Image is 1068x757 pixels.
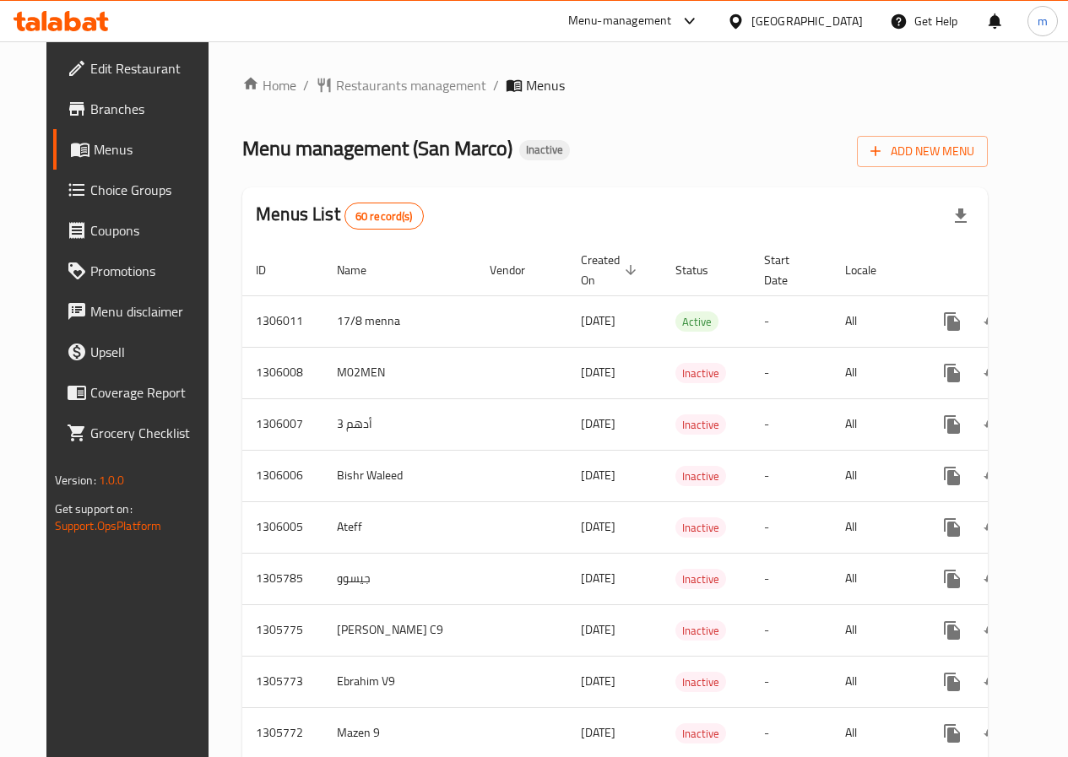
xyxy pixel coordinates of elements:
[55,498,133,520] span: Get support on:
[581,722,615,743] span: [DATE]
[751,12,863,30] div: [GEOGRAPHIC_DATA]
[675,723,726,743] div: Inactive
[675,517,726,538] div: Inactive
[932,456,973,496] button: more
[675,620,726,641] div: Inactive
[973,353,1013,393] button: Change Status
[832,347,919,398] td: All
[568,11,672,31] div: Menu-management
[973,507,1013,548] button: Change Status
[53,48,225,89] a: Edit Restaurant
[242,75,296,95] a: Home
[857,136,988,167] button: Add New Menu
[242,398,323,450] td: 1306007
[832,398,919,450] td: All
[764,250,811,290] span: Start Date
[242,75,988,95] nav: breadcrumb
[932,301,973,342] button: more
[256,260,288,280] span: ID
[675,621,726,641] span: Inactive
[323,295,476,347] td: 17/8 menna
[90,301,211,322] span: Menu disclaimer
[751,656,832,707] td: -
[242,295,323,347] td: 1306011
[1038,12,1048,30] span: m
[55,515,162,537] a: Support.OpsPlatform
[675,518,726,538] span: Inactive
[323,398,476,450] td: أدهم 3
[337,260,388,280] span: Name
[675,724,726,743] span: Inactive
[490,260,547,280] span: Vendor
[581,413,615,435] span: [DATE]
[53,89,225,129] a: Branches
[581,567,615,589] span: [DATE]
[751,398,832,450] td: -
[99,469,125,491] span: 1.0.0
[751,604,832,656] td: -
[53,129,225,170] a: Menus
[845,260,898,280] span: Locale
[90,180,211,200] span: Choice Groups
[932,713,973,754] button: more
[932,610,973,651] button: more
[90,58,211,78] span: Edit Restaurant
[53,291,225,332] a: Menu disclaimer
[675,260,730,280] span: Status
[932,559,973,599] button: more
[751,347,832,398] td: -
[581,516,615,538] span: [DATE]
[675,467,726,486] span: Inactive
[323,604,476,656] td: [PERSON_NAME] C9
[675,672,726,692] div: Inactive
[345,208,423,224] span: 60 record(s)
[675,414,726,435] div: Inactive
[581,619,615,641] span: [DATE]
[323,347,476,398] td: M02MEN
[973,662,1013,702] button: Change Status
[675,570,726,589] span: Inactive
[675,312,718,332] span: Active
[751,295,832,347] td: -
[90,382,211,403] span: Coverage Report
[973,610,1013,651] button: Change Status
[581,361,615,383] span: [DATE]
[256,202,423,230] h2: Menus List
[94,139,211,160] span: Menus
[242,450,323,501] td: 1306006
[751,553,832,604] td: -
[90,423,211,443] span: Grocery Checklist
[581,310,615,332] span: [DATE]
[493,75,499,95] li: /
[832,295,919,347] td: All
[675,569,726,589] div: Inactive
[90,220,211,241] span: Coupons
[53,413,225,453] a: Grocery Checklist
[973,559,1013,599] button: Change Status
[242,129,512,167] span: Menu management ( San Marco )
[303,75,309,95] li: /
[519,143,570,157] span: Inactive
[675,466,726,486] div: Inactive
[932,404,973,445] button: more
[90,342,211,362] span: Upsell
[932,662,973,702] button: more
[242,347,323,398] td: 1306008
[675,364,726,383] span: Inactive
[90,261,211,281] span: Promotions
[323,501,476,553] td: Ateff
[242,553,323,604] td: 1305785
[581,670,615,692] span: [DATE]
[973,713,1013,754] button: Change Status
[832,656,919,707] td: All
[53,372,225,413] a: Coverage Report
[336,75,486,95] span: Restaurants management
[53,170,225,210] a: Choice Groups
[344,203,424,230] div: Total records count
[973,301,1013,342] button: Change Status
[675,311,718,332] div: Active
[581,250,642,290] span: Created On
[581,464,615,486] span: [DATE]
[53,210,225,251] a: Coupons
[55,469,96,491] span: Version:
